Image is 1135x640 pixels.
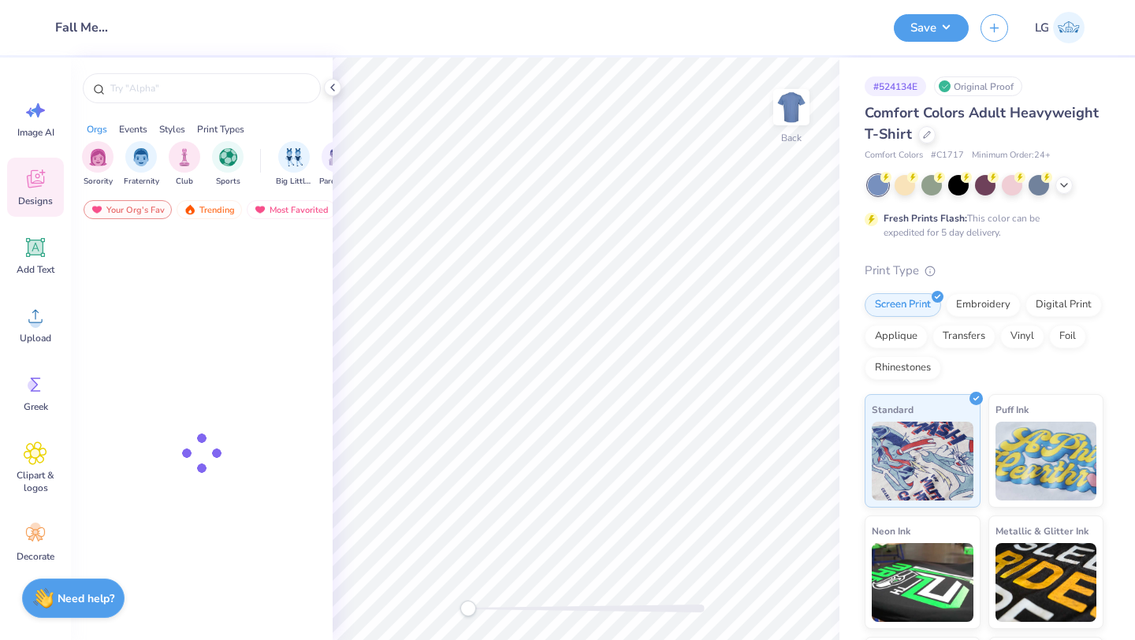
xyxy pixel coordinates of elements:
[159,122,185,136] div: Styles
[894,14,969,42] button: Save
[884,212,967,225] strong: Fresh Prints Flash:
[1000,325,1044,348] div: Vinyl
[17,126,54,139] span: Image AI
[20,332,51,344] span: Upload
[247,200,336,219] div: Most Favorited
[24,400,48,413] span: Greek
[91,204,103,215] img: most_fav.gif
[872,401,914,418] span: Standard
[319,141,355,188] button: filter button
[184,204,196,215] img: trending.gif
[1053,12,1085,43] img: Lijo George
[460,601,476,616] div: Accessibility label
[87,122,107,136] div: Orgs
[865,262,1103,280] div: Print Type
[219,148,237,166] img: Sports Image
[329,148,347,166] img: Parent's Weekend Image
[124,141,159,188] div: filter for Fraternity
[89,148,107,166] img: Sorority Image
[84,200,172,219] div: Your Org's Fav
[276,176,312,188] span: Big Little Reveal
[776,91,807,123] img: Back
[865,325,928,348] div: Applique
[169,141,200,188] div: filter for Club
[176,176,193,188] span: Club
[865,76,926,96] div: # 524134E
[995,422,1097,500] img: Puff Ink
[132,148,150,166] img: Fraternity Image
[972,149,1051,162] span: Minimum Order: 24 +
[124,176,159,188] span: Fraternity
[84,176,113,188] span: Sorority
[865,356,941,380] div: Rhinestones
[1028,12,1092,43] a: LG
[884,211,1077,240] div: This color can be expedited for 5 day delivery.
[1025,293,1102,317] div: Digital Print
[872,422,973,500] img: Standard
[781,131,802,145] div: Back
[931,149,964,162] span: # C1717
[109,80,311,96] input: Try "Alpha"
[176,148,193,166] img: Club Image
[212,141,244,188] button: filter button
[9,469,61,494] span: Clipart & logos
[197,122,244,136] div: Print Types
[932,325,995,348] div: Transfers
[276,141,312,188] button: filter button
[169,141,200,188] button: filter button
[865,149,923,162] span: Comfort Colors
[995,401,1029,418] span: Puff Ink
[995,543,1097,622] img: Metallic & Glitter Ink
[58,591,114,606] strong: Need help?
[319,141,355,188] div: filter for Parent's Weekend
[872,543,973,622] img: Neon Ink
[872,523,910,539] span: Neon Ink
[17,263,54,276] span: Add Text
[1035,19,1049,37] span: LG
[1049,325,1086,348] div: Foil
[865,293,941,317] div: Screen Print
[119,122,147,136] div: Events
[254,204,266,215] img: most_fav.gif
[177,200,242,219] div: Trending
[82,141,113,188] div: filter for Sorority
[82,141,113,188] button: filter button
[43,12,121,43] input: Untitled Design
[124,141,159,188] button: filter button
[17,550,54,563] span: Decorate
[285,148,303,166] img: Big Little Reveal Image
[946,293,1021,317] div: Embroidery
[216,176,240,188] span: Sports
[865,103,1099,143] span: Comfort Colors Adult Heavyweight T-Shirt
[212,141,244,188] div: filter for Sports
[934,76,1022,96] div: Original Proof
[995,523,1088,539] span: Metallic & Glitter Ink
[276,141,312,188] div: filter for Big Little Reveal
[319,176,355,188] span: Parent's Weekend
[18,195,53,207] span: Designs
